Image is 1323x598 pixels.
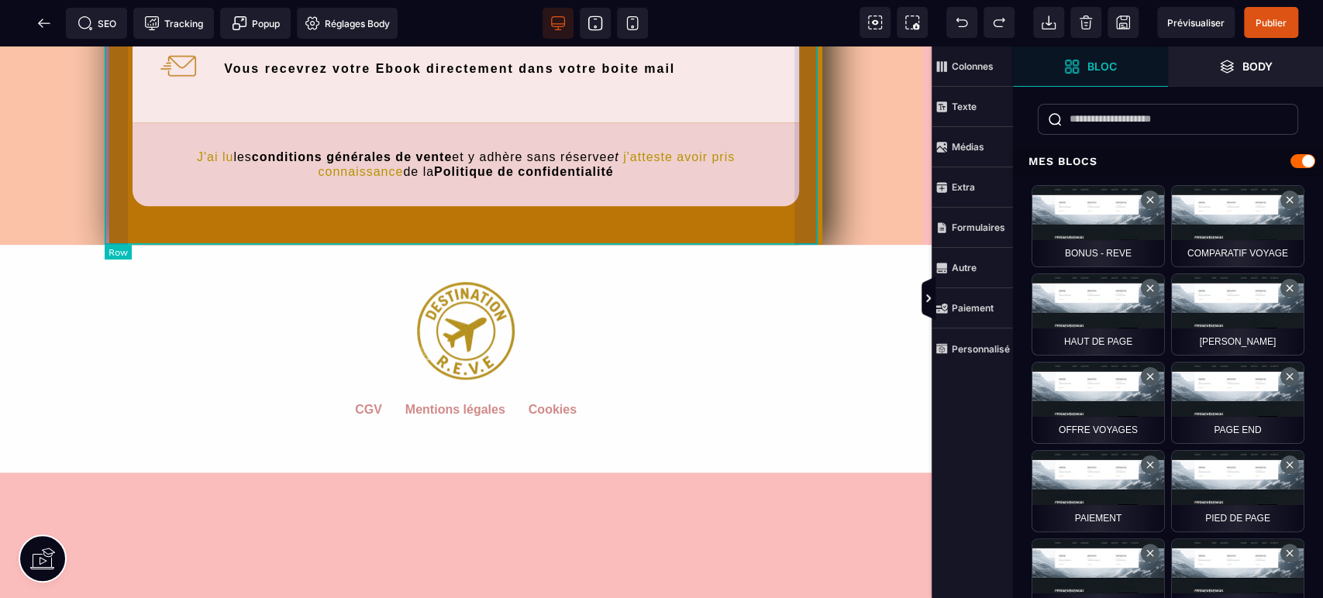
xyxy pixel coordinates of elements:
span: Métadata SEO [66,8,127,39]
strong: Texte [952,101,977,112]
div: Page END [1171,362,1304,444]
div: Vous recevrez votre Ebook directement dans votre boite mail [224,13,787,29]
span: Créer une alerte modale [220,8,291,39]
strong: Formulaires [952,222,1005,233]
span: Médias [932,127,1013,167]
strong: Bloc [1087,60,1117,72]
text: les et y adhère sans réserve de la [156,99,776,136]
span: Défaire [946,7,977,38]
span: Formulaires [932,208,1013,248]
span: Rétablir [984,7,1015,38]
i: et [607,104,618,117]
span: Réglages Body [305,15,390,31]
span: Texte [932,87,1013,127]
div: Offre voyages [1032,362,1165,444]
span: Colonnes [932,46,1013,87]
span: Retour [29,8,60,39]
div: Paiement [1032,450,1165,532]
span: Nettoyage [1070,7,1101,38]
span: Favicon [297,8,398,39]
span: Prévisualiser [1167,17,1225,29]
span: Afficher les vues [1013,276,1028,322]
span: Voir les composants [860,7,891,38]
span: Voir bureau [543,8,574,39]
strong: Autre [952,262,977,273]
b: Politique de confidentialité [434,119,614,132]
div: BONUS - REVE [1032,185,1165,267]
span: Popup [232,15,280,31]
span: Voir tablette [580,8,611,39]
b: conditions générales de vente [252,104,452,117]
span: SEO [78,15,116,31]
span: Tracking [144,15,203,31]
span: Voir mobile [617,8,648,39]
img: 6bc32b15c6a1abf2dae384077174aadc_LOGOT15p.png [417,198,515,333]
span: Personnalisé [932,328,1013,369]
span: Publier [1256,17,1287,29]
span: Enregistrer le contenu [1244,7,1298,38]
span: Enregistrer [1108,7,1139,38]
span: Capture d'écran [897,7,928,38]
div: Pied de page [1171,450,1304,532]
div: Mes blocs [1013,147,1323,176]
strong: Colonnes [952,60,994,72]
div: Haut de page [1032,273,1165,356]
div: Comparatif Voyage [1171,185,1304,267]
span: Ouvrir les blocs [1013,46,1168,87]
strong: Extra [952,181,975,193]
span: Importer [1033,7,1064,38]
default: Cookies [529,356,577,403]
span: Paiement [932,288,1013,328]
default: CGV [355,356,382,403]
strong: Médias [952,141,984,153]
span: Autre [932,248,1013,288]
span: Extra [932,167,1013,208]
strong: Personnalisé [952,343,1010,355]
default: Mentions légales [405,356,505,403]
strong: Body [1242,60,1273,72]
strong: Paiement [952,302,994,314]
div: MAGALI [1171,273,1304,356]
span: Aperçu [1157,7,1235,38]
span: Code de suivi [133,8,214,39]
span: Ouvrir les calques [1168,46,1323,87]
